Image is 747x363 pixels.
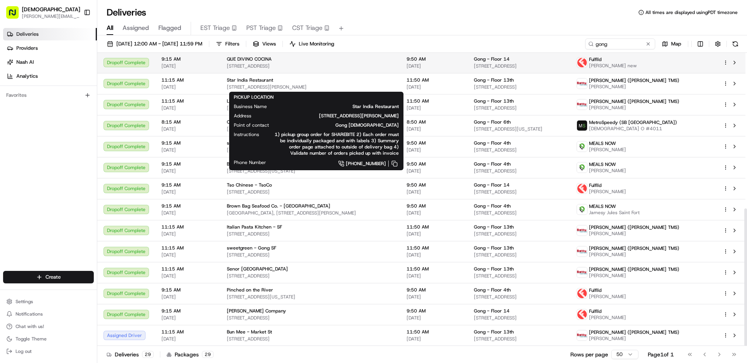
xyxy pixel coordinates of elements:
span: [PERSON_NAME] [589,335,679,342]
span: [STREET_ADDRESS] [474,273,564,279]
span: [DATE] [161,336,214,342]
span: Instructions [234,131,259,138]
span: sweetgreen - Gong SF [227,245,276,251]
p: Welcome 👋 [8,31,142,44]
a: Analytics [3,70,97,82]
span: [PERSON_NAME] [589,314,626,321]
span: 11:50 AM [407,245,461,251]
span: Gong - Floor 13th [474,224,514,230]
span: [DATE] [407,294,461,300]
span: Chili [227,119,236,125]
span: [STREET_ADDRESS][PERSON_NAME] [227,105,394,111]
span: 11:15 AM [161,266,214,272]
span: 9:15 AM [161,287,214,293]
span: Gong - Floor 4th [474,161,511,167]
span: MEALS NOW [589,140,616,147]
span: 9:15 AM [161,140,214,146]
span: Pinched on the River [227,287,273,293]
span: CST Triage [292,23,323,33]
span: Knowledge Base [16,113,60,120]
h1: Deliveries [107,6,146,19]
span: Fulflld [589,182,601,188]
span: Gong - Floor 13th [474,77,514,83]
span: Notifications [16,311,43,317]
span: 11:15 AM [161,224,214,230]
a: 💻API Documentation [63,110,128,124]
span: Gong - Floor 4th [474,203,511,209]
span: [PERSON_NAME] [589,251,679,258]
span: [DATE] [407,252,461,258]
span: [STREET_ADDRESS] [227,273,394,279]
div: 📗 [8,113,14,120]
a: Deliveries [3,28,97,40]
span: [DATE] [161,315,214,321]
span: Assigned [123,23,149,33]
button: Toggle Theme [3,333,94,344]
button: Views [249,38,279,49]
span: [PERSON_NAME] ([PERSON_NAME] TMS) [589,266,679,272]
span: [STREET_ADDRESS] [227,252,394,258]
span: [DATE] [161,273,214,279]
span: [DATE] [161,63,214,69]
span: Fulflld [589,287,601,293]
div: We're available if you need us! [26,82,98,88]
span: [STREET_ADDRESS] [227,189,394,195]
span: [DATE] [161,168,214,174]
img: melas_now_logo.png [577,162,587,173]
span: MEALS NOW [589,203,616,209]
span: [PERSON_NAME] ([PERSON_NAME] TMS) [589,329,679,335]
span: Live Monitoring [299,40,334,47]
div: Packages [167,351,214,358]
span: [DATE] [407,273,461,279]
span: sweetgreen - [PERSON_NAME] [227,140,295,146]
span: 9:15 AM [161,203,214,209]
span: Map [671,40,681,47]
span: [PERSON_NAME] [589,293,626,300]
span: Toggle Theme [16,336,47,342]
span: Pylon [77,132,94,138]
span: Brown Bag Seafood Co. - [GEOGRAPHIC_DATA] [227,203,330,209]
img: metro_speed_logo.png [577,120,587,131]
span: Italian Pasta Kitchen - SF [227,224,282,230]
img: Nash [8,8,23,23]
button: [PERSON_NAME][EMAIL_ADDRESS][DOMAIN_NAME] [22,13,80,19]
span: Gong - Floor 14 [474,56,510,62]
span: [PHONE_NUMBER] [346,161,386,167]
span: [PERSON_NAME] ([PERSON_NAME] TMS) [589,98,679,105]
div: Start new chat [26,74,128,82]
span: Gong - Floor 13th [474,266,514,272]
span: [DATE] [161,84,214,90]
span: 11:50 AM [407,98,461,104]
span: [PERSON_NAME] [589,105,679,111]
span: [STREET_ADDRESS] [474,105,564,111]
div: 29 [142,351,154,358]
span: [DEMOGRAPHIC_DATA] [22,5,80,13]
span: [STREET_ADDRESS][US_STATE] [474,126,564,132]
span: [STREET_ADDRESS][PERSON_NAME] [227,84,394,90]
span: Gong - Floor 14 [474,182,510,188]
span: 9:15 AM [161,161,214,167]
div: Page 1 of 1 [648,351,674,358]
img: profile_Fulflld_OnFleet_Thistle_SF.png [577,309,587,319]
span: [STREET_ADDRESS] [474,63,564,69]
span: [PERSON_NAME] [589,230,679,237]
a: [PHONE_NUMBER] [279,159,399,168]
span: MetroSpeedy (SB [GEOGRAPHIC_DATA]) [589,119,677,126]
span: 11:15 AM [161,329,214,335]
span: 1) pickup group order for SHAREBITE 2) Each order must be individually packaged and with labels 3... [272,131,399,156]
span: [PERSON_NAME] [589,84,679,90]
span: Settings [16,298,33,305]
span: Filters [225,40,239,47]
span: [STREET_ADDRESS] [474,315,564,321]
span: [DATE] [407,105,461,111]
button: Start new chat [132,77,142,86]
img: betty.jpg [577,225,587,236]
span: [DATE] [161,126,214,132]
span: 9:50 AM [407,308,461,314]
button: Create [3,271,94,283]
span: [STREET_ADDRESS][PERSON_NAME] [264,113,399,119]
span: [DATE] [407,168,461,174]
button: [DATE] 12:00 AM - [DATE] 11:59 PM [103,38,206,49]
span: [PERSON_NAME] [589,188,626,195]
